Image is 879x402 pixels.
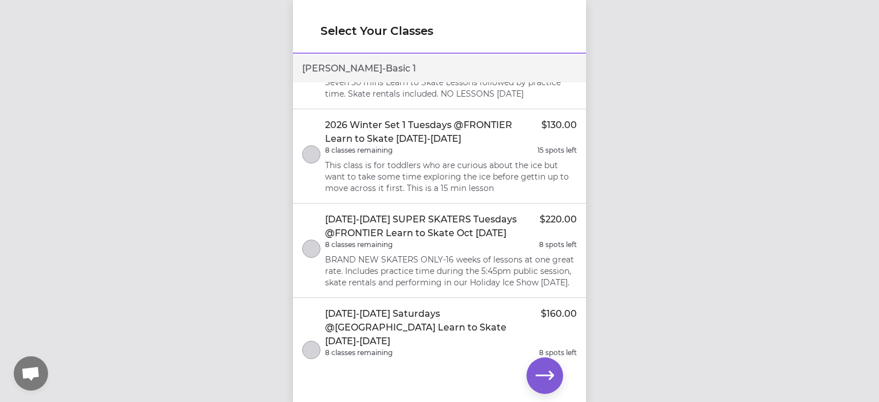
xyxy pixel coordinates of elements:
[14,356,48,391] a: Open chat
[302,341,320,359] button: select class
[325,307,541,348] p: [DATE]-[DATE] Saturdays @[GEOGRAPHIC_DATA] Learn to Skate [DATE]-[DATE]
[539,240,577,249] p: 8 spots left
[325,160,577,194] p: This class is for toddlers who are curious about the ice but want to take some time exploring the...
[325,362,577,396] p: Eight 30 mins Learn to Skate Lessons including practice time before and after the lesson time. Sk...
[325,254,577,288] p: BRAND NEW SKATERS ONLY-16 weeks of lessons at one great rate. Includes practice time during the 5...
[302,145,320,164] button: select class
[540,213,577,240] p: $220.00
[325,77,577,99] p: Seven 30 mins Learn to Skate Lessons followed by practice time. Skate rentals included. NO LESSON...
[325,146,393,155] p: 8 classes remaining
[541,118,577,146] p: $130.00
[325,213,540,240] p: [DATE]-[DATE] SUPER SKATERS Tuesdays @FRONTIER Learn to Skate Oct [DATE]
[325,348,393,357] p: 8 classes remaining
[537,146,577,155] p: 15 spots left
[325,118,541,146] p: 2026 Winter Set 1 Tuesdays @FRONTIER Learn to Skate [DATE]-[DATE]
[539,348,577,357] p: 8 spots left
[325,240,393,249] p: 8 classes remaining
[541,307,577,348] p: $160.00
[302,240,320,258] button: select class
[320,23,559,39] h1: Select Your Classes
[293,55,586,82] div: [PERSON_NAME] - Basic 1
